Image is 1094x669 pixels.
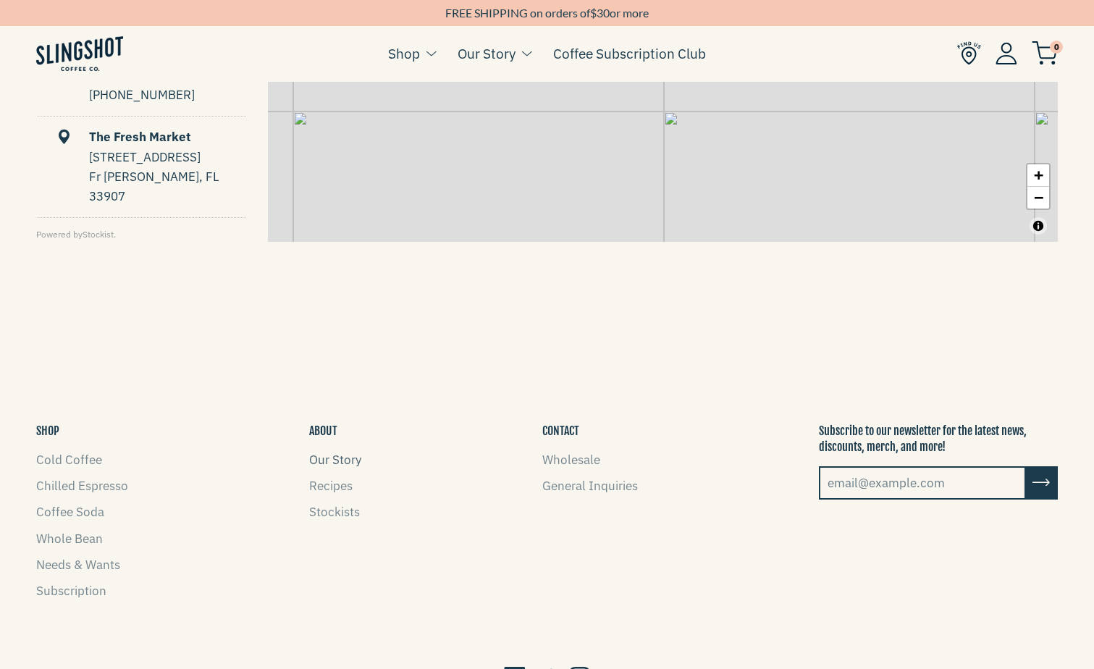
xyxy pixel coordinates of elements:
[36,227,253,241] div: Powered by .
[36,583,106,599] a: Subscription
[542,452,600,468] a: Wholesale
[1050,41,1063,54] span: 0
[309,423,337,439] button: ABOUT
[458,43,516,64] a: Our Story
[819,423,1058,455] p: Subscribe to our newsletter for the latest news, discounts, merch, and more!
[542,423,579,439] button: CONTACT
[83,229,114,240] a: Stockist Store Locator software (This link will open in a new tab)
[553,43,706,64] a: Coffee Subscription Club
[1030,217,1047,235] button: Toggle attribution
[1027,164,1049,187] a: Zoom in
[957,41,981,65] img: Find Us
[89,167,246,206] div: Fr [PERSON_NAME], FL 33907
[388,43,420,64] a: Shop
[309,452,361,468] a: Our Story
[309,504,360,520] a: Stockists
[996,42,1017,64] img: Account
[1032,41,1058,65] img: cart
[1032,44,1058,62] a: 0
[89,87,195,103] a: [PHONE_NUMBER]
[597,6,610,20] span: 30
[36,423,59,439] button: SHOP
[1027,187,1049,209] a: Zoom out
[819,466,1026,500] input: email@example.com
[542,478,638,494] a: General Inquiries
[309,478,353,494] a: Recipes
[590,6,597,20] span: $
[36,557,120,573] a: Needs & Wants
[36,452,102,468] a: Cold Coffee
[36,531,103,547] a: Whole Bean
[36,504,104,520] a: Coffee Soda
[89,148,246,167] div: [STREET_ADDRESS]
[36,478,128,494] a: Chilled Espresso
[38,127,246,147] div: The Fresh Market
